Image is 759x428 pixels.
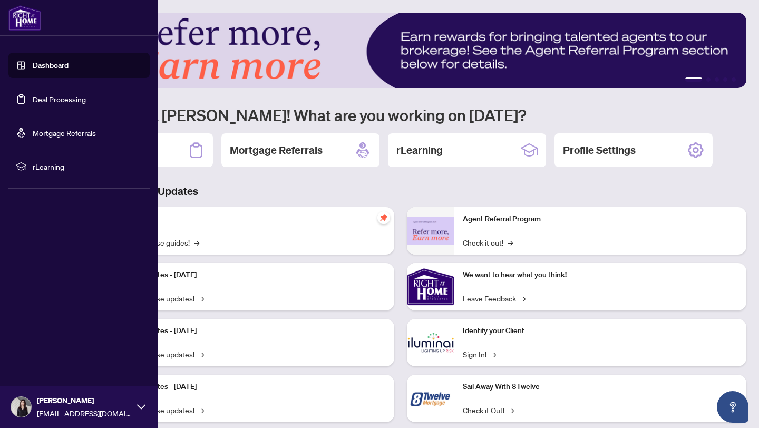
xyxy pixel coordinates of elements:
a: Sign In!→ [463,348,496,360]
p: Sail Away With 8Twelve [463,381,738,393]
button: 1 [685,77,702,82]
img: Slide 0 [55,13,746,88]
p: Self-Help [111,213,386,225]
img: Profile Icon [11,397,31,417]
img: Identify your Client [407,319,454,366]
p: Agent Referral Program [463,213,738,225]
h2: Mortgage Referrals [230,143,323,158]
span: [EMAIL_ADDRESS][DOMAIN_NAME] [37,407,132,419]
p: Platform Updates - [DATE] [111,269,386,281]
p: Platform Updates - [DATE] [111,381,386,393]
span: rLearning [33,161,142,172]
a: Check it Out!→ [463,404,514,416]
span: → [509,404,514,416]
button: 3 [715,77,719,82]
span: → [194,237,199,248]
span: pushpin [377,211,390,224]
button: 5 [732,77,736,82]
span: → [199,293,204,304]
img: Agent Referral Program [407,217,454,246]
img: logo [8,5,41,31]
button: 4 [723,77,727,82]
span: → [491,348,496,360]
h2: rLearning [396,143,443,158]
img: We want to hear what you think! [407,263,454,310]
p: Identify your Client [463,325,738,337]
button: 2 [706,77,711,82]
p: Platform Updates - [DATE] [111,325,386,337]
h3: Brokerage & Industry Updates [55,184,746,199]
a: Deal Processing [33,94,86,104]
span: → [199,404,204,416]
span: [PERSON_NAME] [37,395,132,406]
a: Check it out!→ [463,237,513,248]
a: Dashboard [33,61,69,70]
span: → [520,293,526,304]
span: → [508,237,513,248]
a: Leave Feedback→ [463,293,526,304]
a: Mortgage Referrals [33,128,96,138]
p: We want to hear what you think! [463,269,738,281]
span: → [199,348,204,360]
img: Sail Away With 8Twelve [407,375,454,422]
button: Open asap [717,391,748,423]
h1: Welcome back [PERSON_NAME]! What are you working on [DATE]? [55,105,746,125]
h2: Profile Settings [563,143,636,158]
